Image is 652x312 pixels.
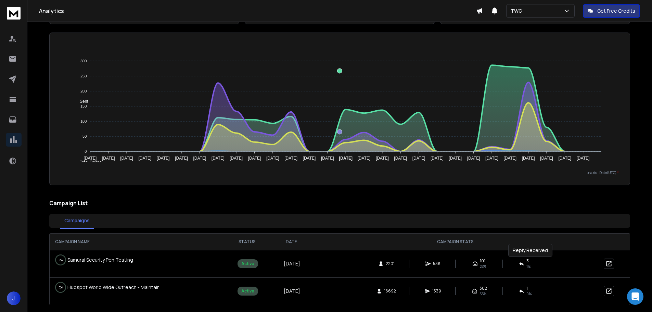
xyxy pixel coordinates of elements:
[80,89,87,93] tspan: 200
[627,288,643,305] div: Open Intercom Messenger
[193,156,206,161] tspan: [DATE]
[433,261,440,266] span: 538
[230,156,243,161] tspan: [DATE]
[80,104,87,108] tspan: 150
[526,291,532,297] span: 0 %
[49,199,630,207] h2: Campaign List
[526,264,530,269] span: 1 %
[467,156,480,161] tspan: [DATE]
[540,156,553,161] tspan: [DATE]
[271,277,312,305] td: [DATE]
[120,156,133,161] tspan: [DATE]
[75,99,88,104] span: Sent
[431,156,444,161] tspan: [DATE]
[102,156,115,161] tspan: [DATE]
[412,156,425,161] tspan: [DATE]
[504,156,517,161] tspan: [DATE]
[238,259,258,268] div: Active
[339,156,353,161] tspan: [DATE]
[266,156,279,161] tspan: [DATE]
[583,4,640,18] button: Get Free Credits
[82,134,87,138] tspan: 50
[480,264,486,269] span: 27 %
[480,258,485,264] span: 101
[75,160,102,165] span: Total Opens
[271,234,312,250] th: DATE
[39,7,476,15] h1: Analytics
[7,291,21,305] button: J
[223,234,271,250] th: STATUS
[271,250,312,277] td: [DATE]
[597,8,635,14] p: Get Free Credits
[85,149,87,153] tspan: 0
[59,257,63,263] p: 0 %
[480,291,486,297] span: 55 %
[175,156,188,161] tspan: [DATE]
[358,156,371,161] tspan: [DATE]
[284,156,297,161] tspan: [DATE]
[80,74,87,78] tspan: 250
[432,288,441,294] span: 1539
[522,156,535,161] tspan: [DATE]
[84,156,97,161] tspan: [DATE]
[577,156,590,161] tspan: [DATE]
[449,156,462,161] tspan: [DATE]
[526,286,528,291] span: 1
[485,156,498,161] tspan: [DATE]
[508,244,552,257] div: Reply Received
[384,288,396,294] span: 16692
[303,156,316,161] tspan: [DATE]
[80,119,87,123] tspan: 100
[480,286,487,291] span: 302
[386,261,395,266] span: 2201
[526,258,529,264] span: 3
[60,213,94,229] button: Campaigns
[80,59,87,63] tspan: 300
[312,234,598,250] th: CAMPAIGN STATS
[157,156,170,161] tspan: [DATE]
[238,287,258,296] div: Active
[59,284,63,291] p: 0 %
[50,278,159,297] td: Hubspot World Wide Outreach - Maintain
[7,7,21,20] img: logo
[559,156,572,161] tspan: [DATE]
[321,156,334,161] tspan: [DATE]
[511,8,525,14] p: TWG
[138,156,151,161] tspan: [DATE]
[376,156,389,161] tspan: [DATE]
[50,250,159,270] td: Samurai Security Pen Testing
[394,156,407,161] tspan: [DATE]
[61,170,619,175] p: x-axis : Date(UTC)
[50,234,223,250] th: CAMPAIGN NAME
[248,156,261,161] tspan: [DATE]
[212,156,225,161] tspan: [DATE]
